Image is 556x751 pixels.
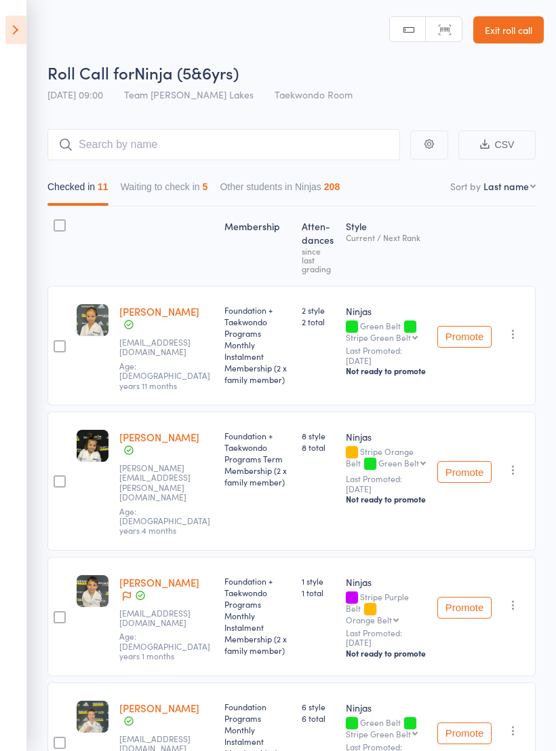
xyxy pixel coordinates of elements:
button: Waiting to check in5 [121,175,208,206]
button: Promote [437,722,492,744]
button: CSV [458,130,536,160]
a: Exit roll call [473,16,544,43]
small: Last Promoted: [DATE] [346,474,426,494]
span: 6 total [302,712,335,724]
a: [PERSON_NAME] [119,575,199,589]
div: 11 [98,181,108,192]
button: Promote [437,326,492,348]
span: Team [PERSON_NAME] Lakes [124,88,254,101]
button: Promote [437,461,492,483]
a: [PERSON_NAME] [119,701,199,715]
div: Ninjas [346,575,426,589]
div: Not ready to promote [346,494,426,505]
div: Green Belt [346,718,426,738]
a: [PERSON_NAME] [119,304,199,318]
div: Green Belt [378,458,419,467]
img: image1716592603.png [77,701,108,733]
small: Last Promoted: [DATE] [346,628,426,648]
span: Taekwondo Room [275,88,353,101]
div: Not ready to promote [346,365,426,376]
div: Style [340,213,432,280]
button: Promote [437,597,492,619]
div: Orange Belt [346,615,392,624]
img: image1715382623.png [77,304,108,336]
div: Last name [483,179,529,193]
span: 8 total [302,441,335,453]
div: Ninjas [346,304,426,318]
button: Checked in11 [47,175,108,206]
div: Foundation + Taekwondo Programs Term Membership (2 x family member) [224,430,291,488]
div: Membership [219,213,296,280]
div: Ninjas [346,430,426,443]
div: Ninjas [346,701,426,714]
div: Foundation + Taekwondo Programs Monthly Instalment Membership (2 x family member) [224,575,291,656]
span: Age: [DEMOGRAPHIC_DATA] years 4 months [119,505,210,536]
span: 1 total [302,587,335,598]
div: Foundation + Taekwondo Programs Monthly Instalment Membership (2 x family member) [224,304,291,385]
div: since last grading [302,246,335,273]
div: 208 [324,181,340,192]
img: image1685746308.png [77,430,108,462]
div: Stripe Orange Belt [346,447,426,470]
small: mariagaidatzis14@gmail.com [119,608,207,628]
span: 1 style [302,575,335,587]
span: 6 style [302,701,335,712]
span: 2 total [302,316,335,327]
small: Michelle.nikolovski@hotmail.com [119,463,207,502]
small: Last Promoted: [DATE] [346,346,426,365]
div: Green Belt [346,321,426,342]
span: 2 style [302,304,335,316]
span: 8 style [302,430,335,441]
div: Not ready to promote [346,648,426,659]
input: Search by name [47,129,400,160]
small: blcasado@outlook.com [119,337,207,357]
a: [PERSON_NAME] [119,430,199,444]
div: Current / Next Rank [346,233,426,242]
img: image1747437548.png [77,575,108,607]
div: Atten­dances [296,213,340,280]
div: Stripe Green Belt [346,729,411,738]
span: [DATE] 09:00 [47,88,103,101]
span: Age: [DEMOGRAPHIC_DATA] years 1 months [119,630,210,661]
label: Sort by [450,179,481,193]
div: Stripe Purple Belt [346,592,426,624]
span: Age: [DEMOGRAPHIC_DATA] years 11 months [119,360,210,391]
span: Roll Call for [47,61,134,84]
div: 5 [203,181,208,192]
div: Stripe Green Belt [346,333,411,342]
span: Ninja (5&6yrs) [134,61,239,84]
button: Other students in Ninjas208 [220,175,340,206]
